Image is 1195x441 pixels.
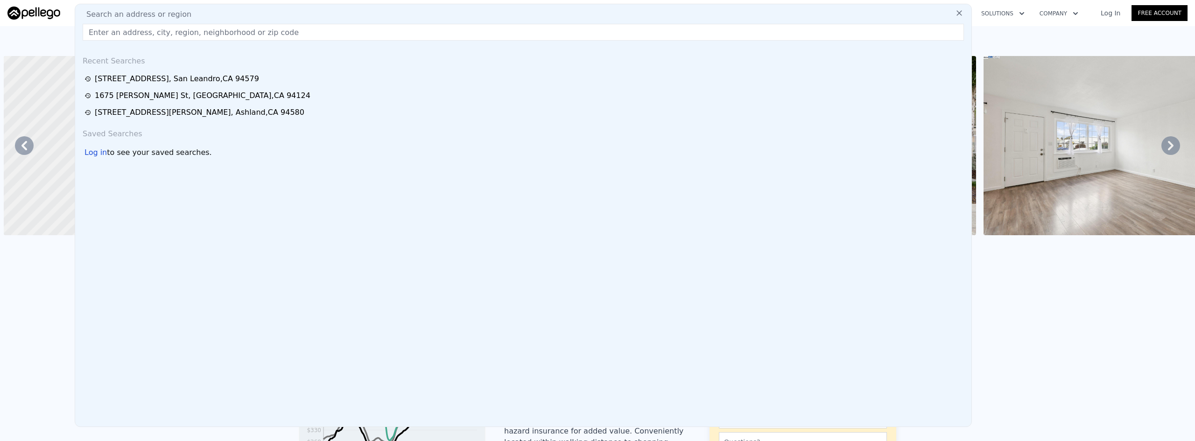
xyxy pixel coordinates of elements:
[84,73,965,84] a: [STREET_ADDRESS], San Leandro,CA 94579
[83,24,964,41] input: Enter an address, city, region, neighborhood or zip code
[974,5,1032,22] button: Solutions
[95,107,304,118] div: [STREET_ADDRESS][PERSON_NAME] , Ashland , CA 94580
[84,147,107,158] div: Log in
[95,73,259,84] div: [STREET_ADDRESS] , San Leandro , CA 94579
[107,147,211,158] span: to see your saved searches.
[95,90,310,101] div: 1675 [PERSON_NAME] St , [GEOGRAPHIC_DATA] , CA 94124
[84,90,965,101] a: 1675 [PERSON_NAME] St, [GEOGRAPHIC_DATA],CA 94124
[7,7,60,20] img: Pellego
[1090,8,1132,18] a: Log In
[307,427,321,434] tspan: $330
[1132,5,1188,21] a: Free Account
[79,121,968,143] div: Saved Searches
[79,9,191,20] span: Search an address or region
[79,48,968,70] div: Recent Searches
[1032,5,1086,22] button: Company
[84,107,965,118] a: [STREET_ADDRESS][PERSON_NAME], Ashland,CA 94580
